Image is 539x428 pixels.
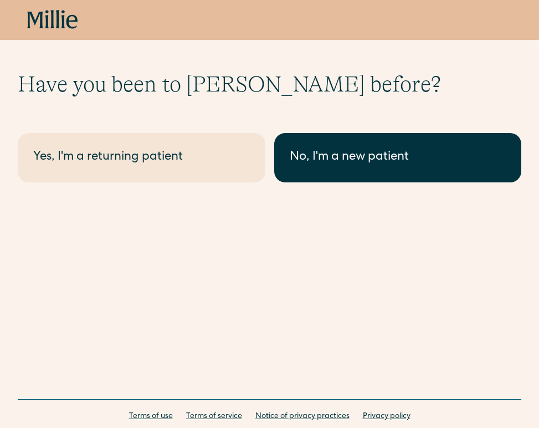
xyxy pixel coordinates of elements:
[290,149,506,167] div: No, I'm a new patient
[18,71,521,98] h1: Have you been to [PERSON_NAME] before?
[33,149,250,167] div: Yes, I'm a returning patient
[129,411,173,422] a: Terms of use
[255,411,350,422] a: Notice of privacy practices
[363,411,410,422] a: Privacy policy
[18,133,265,182] a: Yes, I'm a returning patient
[186,411,242,422] a: Terms of service
[274,133,522,182] a: No, I'm a new patient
